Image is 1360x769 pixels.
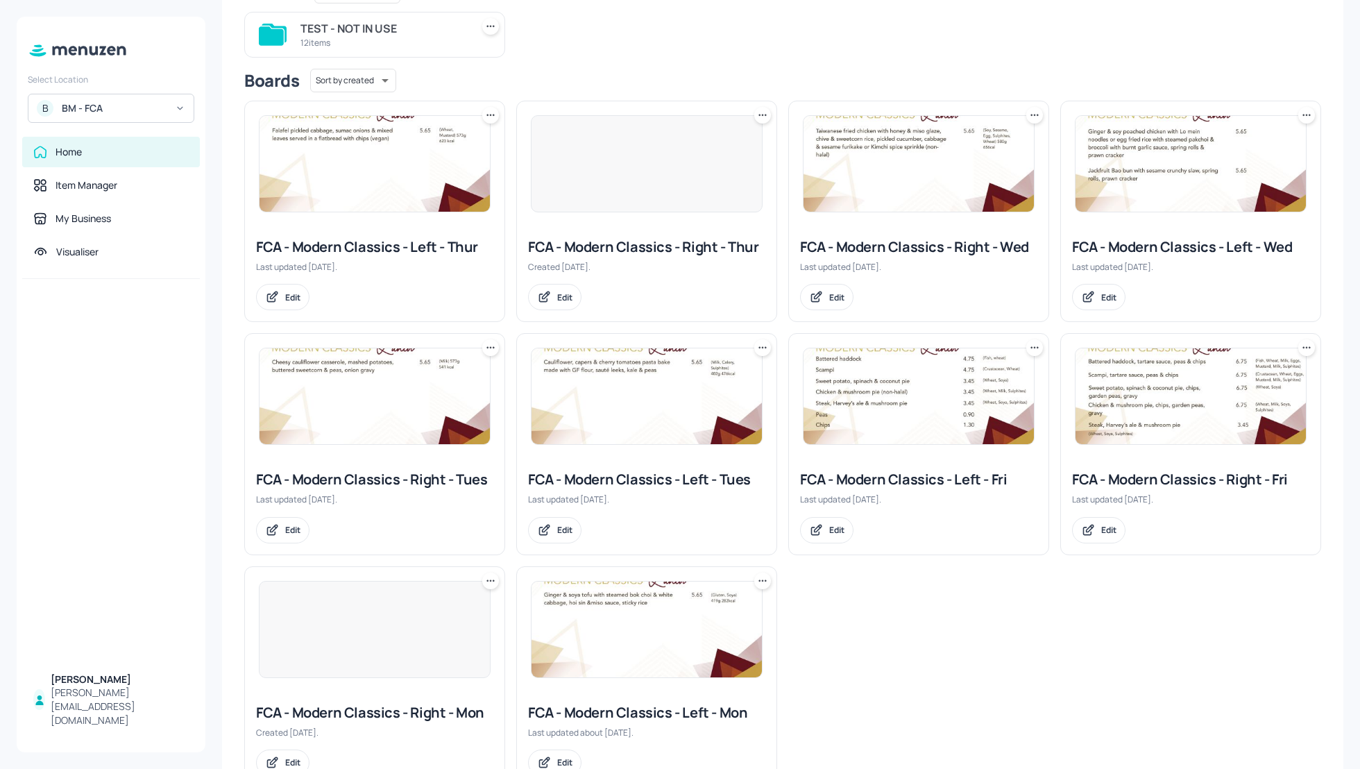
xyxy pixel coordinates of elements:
[260,348,490,444] img: 2025-03-04-1741084435201z7emhxromjn.jpeg
[528,703,765,722] div: FCA - Modern Classics - Left - Mon
[532,348,762,444] img: 2025-06-10-174954325901460l4d3as6cc.jpeg
[56,212,111,226] div: My Business
[557,524,572,536] div: Edit
[1072,493,1309,505] div: Last updated [DATE].
[256,237,493,257] div: FCA - Modern Classics - Left - Thur
[260,116,490,212] img: 2025-02-06-1738841041304dnxrpptdq09.jpeg
[244,69,299,92] div: Boards
[800,237,1037,257] div: FCA - Modern Classics - Right - Wed
[800,261,1037,273] div: Last updated [DATE].
[1072,261,1309,273] div: Last updated [DATE].
[51,673,189,686] div: [PERSON_NAME]
[56,145,82,159] div: Home
[829,524,844,536] div: Edit
[51,686,189,727] div: [PERSON_NAME][EMAIL_ADDRESS][DOMAIN_NAME]
[1101,524,1116,536] div: Edit
[528,727,765,738] div: Last updated about [DATE].
[285,291,300,303] div: Edit
[256,703,493,722] div: FCA - Modern Classics - Right - Mon
[256,470,493,489] div: FCA - Modern Classics - Right - Tues
[528,261,765,273] div: Created [DATE].
[256,493,493,505] div: Last updated [DATE].
[28,74,194,85] div: Select Location
[557,291,572,303] div: Edit
[800,470,1037,489] div: FCA - Modern Classics - Left - Fri
[37,100,53,117] div: B
[256,727,493,738] div: Created [DATE].
[804,116,1034,212] img: 2025-02-12-1739361378066rzdiax3hkf9.jpeg
[528,237,765,257] div: FCA - Modern Classics - Right - Thur
[829,291,844,303] div: Edit
[528,493,765,505] div: Last updated [DATE].
[1076,116,1306,212] img: 2025-01-28-1738058038833yjrzbj2i319.jpeg
[528,470,765,489] div: FCA - Modern Classics - Left - Tues
[62,101,167,115] div: BM - FCA
[1101,291,1116,303] div: Edit
[285,757,300,768] div: Edit
[300,20,466,37] div: TEST - NOT IN USE
[310,67,396,94] div: Sort by created
[300,37,466,49] div: 12 items
[804,348,1034,444] img: 2025-08-01-1754038686521089qm9rbdt47.jpeg
[800,493,1037,505] div: Last updated [DATE].
[557,757,572,768] div: Edit
[56,245,99,259] div: Visualiser
[256,261,493,273] div: Last updated [DATE].
[1072,237,1309,257] div: FCA - Modern Classics - Left - Wed
[285,524,300,536] div: Edit
[1076,348,1306,444] img: 2025-08-01-1754044405420nd3uj88gog.jpeg
[1072,470,1309,489] div: FCA - Modern Classics - Right - Fri
[56,178,117,192] div: Item Manager
[532,582,762,677] img: 2025-07-07-1751877256712fmgtw5t15iu.jpeg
